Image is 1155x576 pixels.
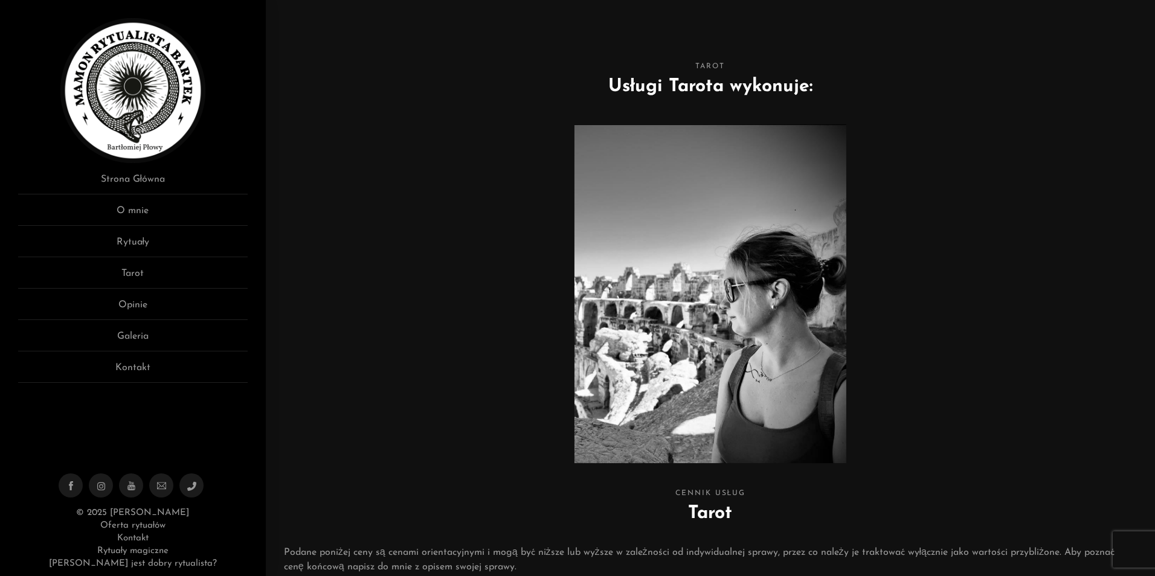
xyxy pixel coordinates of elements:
span: Tarot [284,60,1137,73]
a: Oferta rytuałów [100,521,166,530]
a: Kontakt [18,360,248,383]
a: Kontakt [117,534,149,543]
a: Galeria [18,329,248,351]
p: Podane poniżej ceny są cenami orientacyjnymi i mogą być niższe lub wyższe w zależności od indywid... [284,545,1137,574]
a: O mnie [18,203,248,226]
img: Rytualista Bartek [60,18,205,163]
a: Rytuały [18,235,248,257]
a: [PERSON_NAME] jest dobry rytualista? [49,559,217,568]
a: Opinie [18,298,248,320]
a: Rytuały magiczne [97,546,169,555]
h2: Tarot [284,500,1137,527]
a: Strona Główna [18,172,248,194]
a: Tarot [18,266,248,289]
h2: Usługi Tarota wykonuje: [284,73,1137,100]
span: Cennik usług [284,487,1137,500]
